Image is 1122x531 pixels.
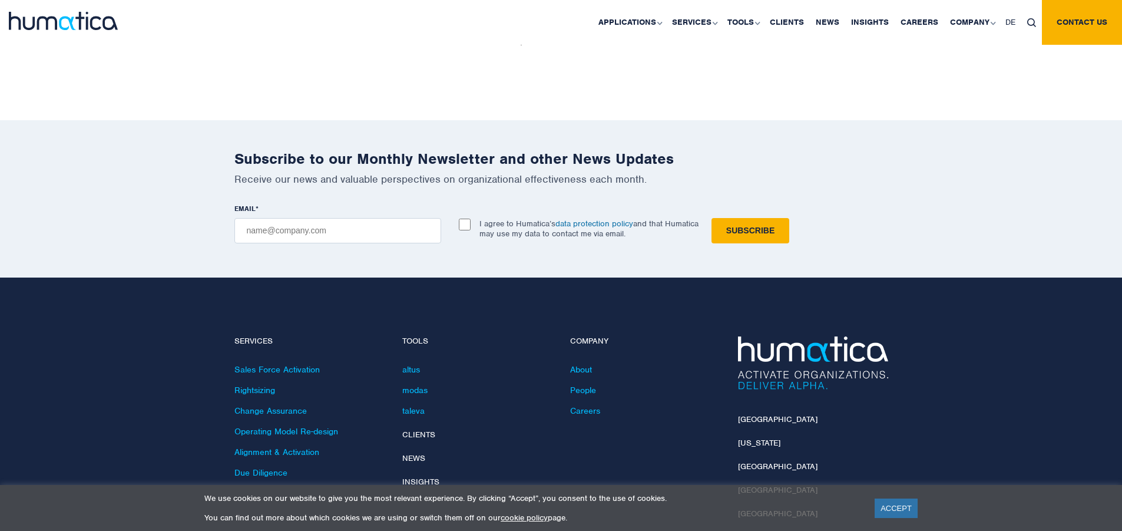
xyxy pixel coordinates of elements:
a: Careers [570,405,600,416]
h4: Tools [402,337,552,347]
h4: Company [570,337,720,347]
img: Humatica [738,337,888,390]
img: search_icon [1027,18,1036,27]
p: We use cookies on our website to give you the most relevant experience. By clicking “Accept”, you... [204,493,860,503]
a: [GEOGRAPHIC_DATA] [738,414,817,424]
h2: Subscribe to our Monthly Newsletter and other News Updates [234,150,888,168]
h4: Services [234,337,385,347]
a: taleva [402,405,425,416]
a: People [570,385,596,395]
input: name@company.com [234,218,441,243]
p: You can find out more about which cookies we are using or switch them off on our page. [204,513,860,523]
p: Receive our news and valuable perspectives on organizational effectiveness each month. [234,173,888,186]
span: DE [1005,17,1015,27]
a: Sales Force Activation [234,364,320,375]
a: News [402,453,425,463]
a: Rightsizing [234,385,275,395]
a: Operating Model Re-design [234,426,338,437]
a: altus [402,364,420,375]
a: Alignment & Activation [234,447,319,457]
a: [GEOGRAPHIC_DATA] [738,461,817,471]
input: I agree to Humatica’sdata protection policyand that Humatica may use my data to contact me via em... [459,219,471,230]
p: I agree to Humatica’s and that Humatica may use my data to contact me via email. [479,219,699,239]
a: Insights [402,477,439,487]
a: About [570,364,592,375]
a: Due Diligence [234,467,287,478]
img: logo [9,12,118,30]
a: cookie policy [501,513,548,523]
a: Clients [402,430,435,440]
span: EMAIL [234,204,256,213]
input: Subscribe [711,218,789,243]
a: Change Assurance [234,405,307,416]
a: modas [402,385,428,395]
a: data protection policy [555,219,633,229]
a: [US_STATE] [738,438,780,448]
a: ACCEPT [875,499,918,518]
